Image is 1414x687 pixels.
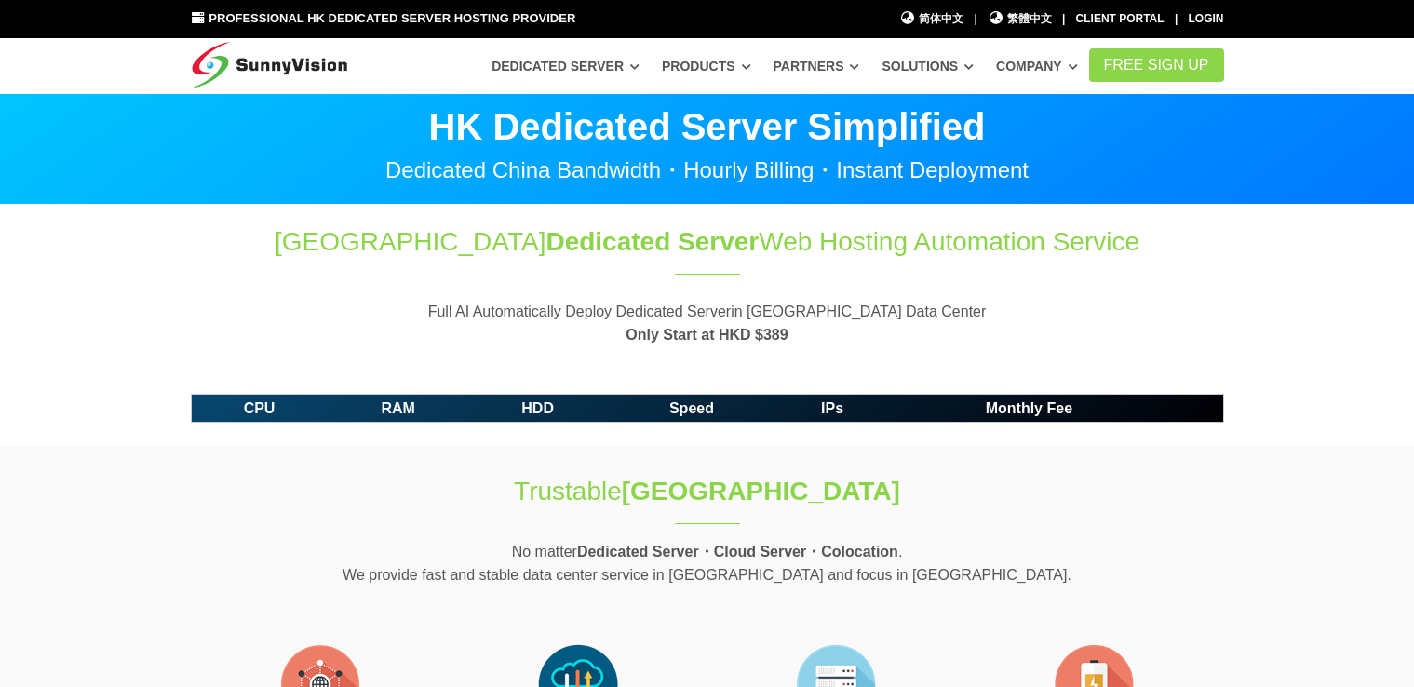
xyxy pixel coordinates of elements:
[888,394,1170,423] th: Monthly Fee
[996,49,1078,83] a: Company
[545,227,759,256] span: Dedicated Server
[1189,12,1224,25] a: Login
[900,10,964,28] a: 简体中文
[191,159,1224,182] p: Dedicated China Bandwidth・Hourly Billing・Instant Deployment
[774,49,860,83] a: Partners
[492,49,640,83] a: Dedicated Server
[1175,10,1178,28] li: |
[191,540,1224,587] p: No matter . We provide fast and stable data center service in [GEOGRAPHIC_DATA] and focus in [GEO...
[191,300,1224,347] p: Full AI Automatically Deploy Dedicated Serverin [GEOGRAPHIC_DATA] Data Center
[882,49,974,83] a: Solutions
[622,477,900,505] strong: [GEOGRAPHIC_DATA]
[191,108,1224,145] p: HK Dedicated Server Simplified
[662,49,751,83] a: Products
[191,394,328,423] th: CPU
[469,394,607,423] th: HDD
[606,394,776,423] th: Speed
[776,394,887,423] th: IPs
[974,10,976,28] li: |
[1062,10,1065,28] li: |
[328,394,469,423] th: RAM
[191,223,1224,260] h1: [GEOGRAPHIC_DATA] Web Hosting Automation Service
[1089,48,1224,82] a: FREE Sign Up
[397,473,1017,509] h1: Trustable
[209,11,575,25] span: Professional HK Dedicated Server Hosting Provider
[577,544,898,559] strong: Dedicated Server・Cloud Server・Colocation
[988,10,1052,28] a: 繁體中文
[626,327,788,343] strong: Only Start at HKD $389
[1076,12,1165,25] a: Client Portal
